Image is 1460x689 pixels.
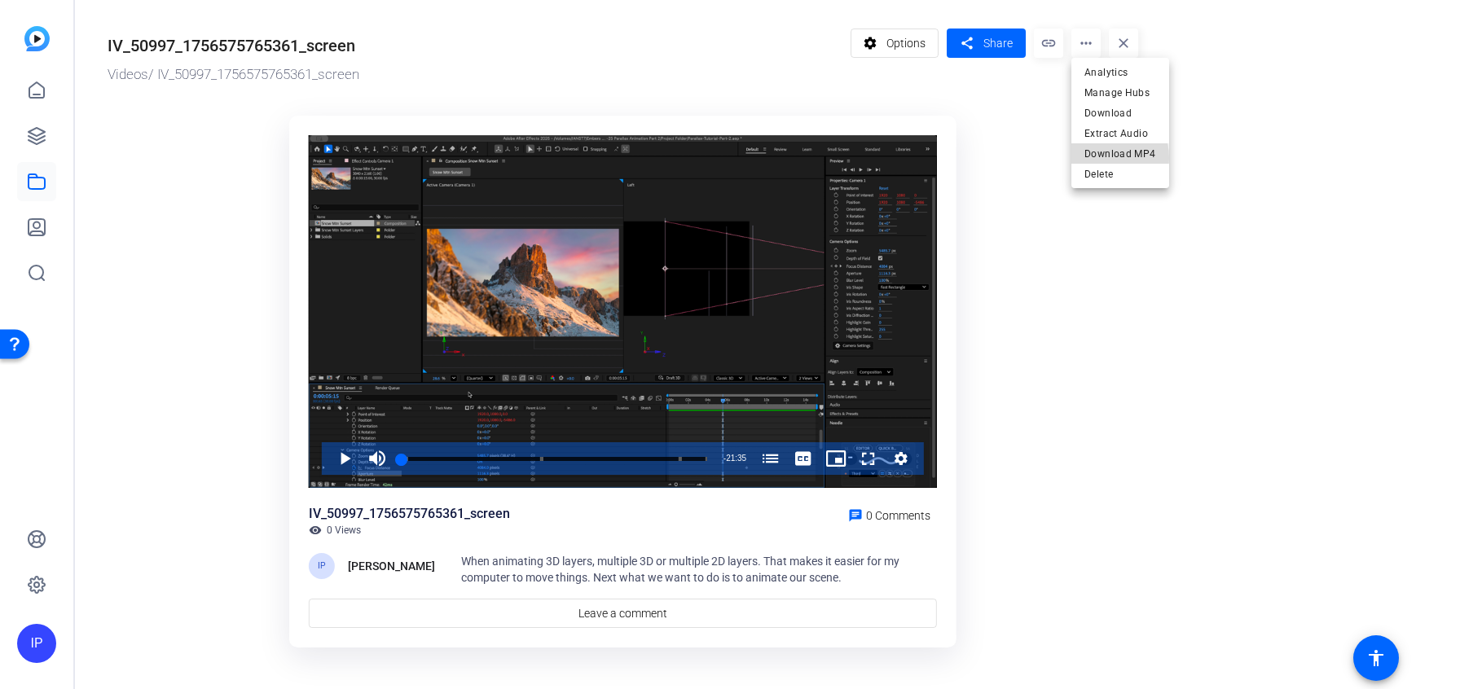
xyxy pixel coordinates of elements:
span: Analytics [1084,63,1156,82]
span: Manage Hubs [1084,83,1156,103]
span: Extract Audio [1084,124,1156,143]
span: Download MP4 [1084,144,1156,164]
span: Delete [1084,165,1156,184]
span: Download [1084,103,1156,123]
